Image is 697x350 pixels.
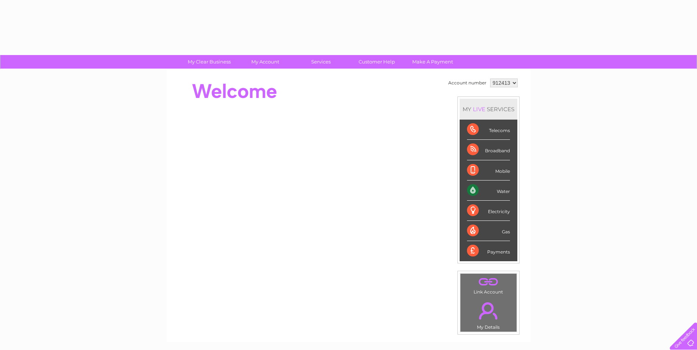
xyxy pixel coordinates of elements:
div: Electricity [467,201,510,221]
div: Gas [467,221,510,241]
a: . [462,298,515,324]
div: Water [467,181,510,201]
td: Account number [446,77,488,89]
a: My Clear Business [179,55,240,69]
div: MY SERVICES [460,99,517,120]
a: Services [291,55,351,69]
div: Mobile [467,160,510,181]
div: Broadband [467,140,510,160]
a: Make A Payment [402,55,463,69]
div: Telecoms [467,120,510,140]
a: . [462,276,515,288]
td: My Details [460,296,517,332]
a: Customer Help [346,55,407,69]
div: LIVE [471,106,487,113]
div: Payments [467,241,510,261]
td: Link Account [460,273,517,296]
a: My Account [235,55,295,69]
